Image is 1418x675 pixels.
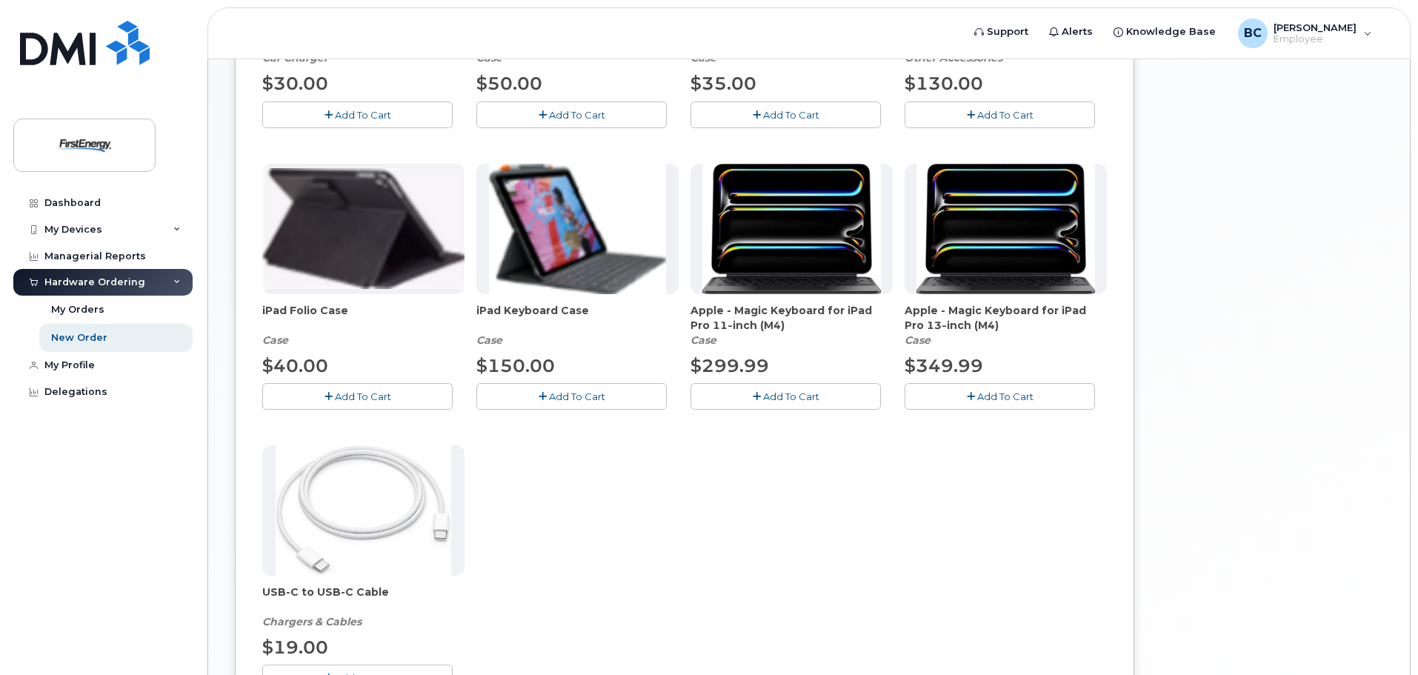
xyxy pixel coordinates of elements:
[905,303,1107,348] div: Apple - Magic Keyboard for iPad Pro 13‑inch (M4)
[262,303,465,348] div: iPad Folio Case
[262,333,288,347] em: Case
[690,383,881,409] button: Add To Cart
[489,164,666,294] img: keyboard.png
[549,390,605,402] span: Add To Cart
[262,585,465,614] span: USB-C to USB-C Cable
[987,24,1028,39] span: Support
[1244,24,1262,42] span: BC
[549,109,605,121] span: Add To Cart
[905,73,983,94] span: $130.00
[690,333,716,347] em: Case
[262,168,465,290] img: folio.png
[335,109,391,121] span: Add To Cart
[1062,24,1093,39] span: Alerts
[916,164,1096,294] img: magic_keyboard_for_ipad_pro.png
[905,102,1095,127] button: Add To Cart
[690,73,756,94] span: $35.00
[262,585,465,629] div: USB-C to USB-C Cable
[977,109,1033,121] span: Add To Cart
[763,109,819,121] span: Add To Cart
[1228,19,1382,48] div: Burgess, Cody G
[690,303,893,333] span: Apple - Magic Keyboard for iPad Pro 11‑inch (M4)
[262,303,465,333] span: iPad Folio Case
[690,102,881,127] button: Add To Cart
[476,333,502,347] em: Case
[977,390,1033,402] span: Add To Cart
[262,102,453,127] button: Add To Cart
[476,73,542,94] span: $50.00
[276,445,451,576] img: USB-C.jpg
[905,355,983,376] span: $349.99
[1274,33,1357,45] span: Employee
[335,390,391,402] span: Add To Cart
[1274,21,1357,33] span: [PERSON_NAME]
[1126,24,1216,39] span: Knowledge Base
[262,73,328,94] span: $30.00
[262,355,328,376] span: $40.00
[1354,611,1407,664] iframe: Messenger Launcher
[476,383,667,409] button: Add To Cart
[476,303,679,348] div: iPad Keyboard Case
[1103,17,1226,47] a: Knowledge Base
[690,355,769,376] span: $299.99
[905,383,1095,409] button: Add To Cart
[905,333,931,347] em: Case
[690,303,893,348] div: Apple - Magic Keyboard for iPad Pro 11‑inch (M4)
[702,164,882,294] img: magic_keyboard_for_ipad_pro.png
[1039,17,1103,47] a: Alerts
[763,390,819,402] span: Add To Cart
[262,615,362,628] em: Chargers & Cables
[476,303,679,333] span: iPad Keyboard Case
[476,355,555,376] span: $150.00
[262,636,328,658] span: $19.00
[905,303,1107,333] span: Apple - Magic Keyboard for iPad Pro 13‑inch (M4)
[262,383,453,409] button: Add To Cart
[964,17,1039,47] a: Support
[476,102,667,127] button: Add To Cart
